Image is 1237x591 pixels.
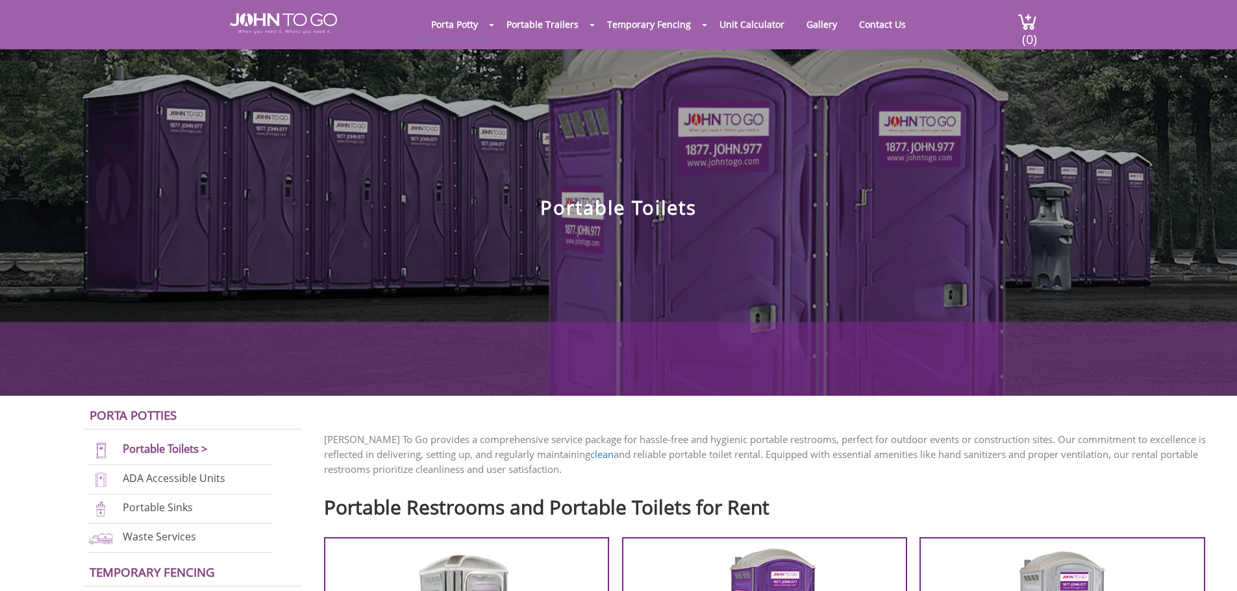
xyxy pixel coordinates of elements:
span: (0) [1021,20,1037,48]
img: portable-sinks-new.png [87,500,115,518]
a: Portable Sinks [123,500,193,514]
a: Portable Toilets > [123,441,208,456]
a: Temporary Fencing [597,12,701,37]
img: JOHN to go [230,13,337,34]
a: Unit Calculator [710,12,794,37]
button: Live Chat [1185,539,1237,591]
a: Portable Trailers [497,12,588,37]
a: Contact Us [849,12,916,37]
img: cart a [1018,13,1037,30]
a: Waste Services [123,529,196,544]
a: Temporary Fencing [90,564,215,580]
a: clean [590,448,614,461]
img: waste-services-new.png [87,529,115,547]
a: Gallery [797,12,847,37]
h2: Portable Restrooms and Portable Toilets for Rent [324,490,1218,518]
img: ADA-units-new.png [87,471,115,488]
img: portable-toilets-new.png [87,442,115,459]
a: Porta Potty [421,12,488,37]
a: Porta Potties [90,407,177,423]
a: ADA Accessible Units [123,471,225,485]
p: [PERSON_NAME] To Go provides a comprehensive service package for hassle-free and hygienic portabl... [324,432,1218,477]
